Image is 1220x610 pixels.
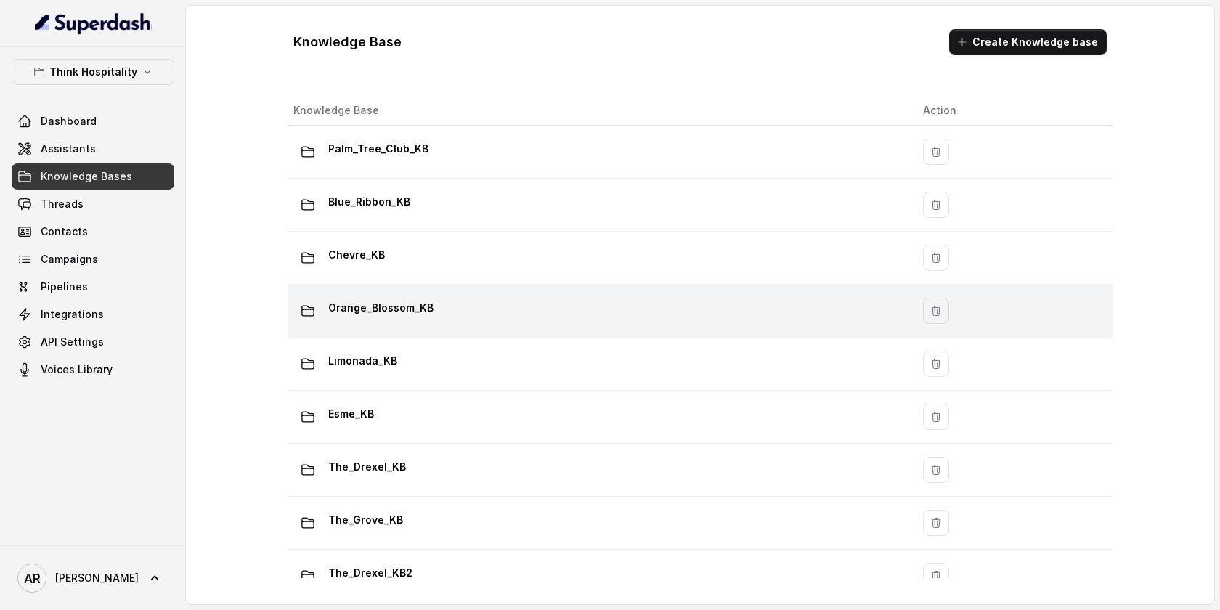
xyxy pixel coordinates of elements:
[328,296,434,320] p: Orange_Blossom_KB
[12,274,174,300] a: Pipelines
[328,402,374,426] p: Esme_KB
[328,190,410,213] p: Blue_Ribbon_KB
[41,252,98,267] span: Campaigns
[49,63,137,81] p: Think Hospitality
[55,571,139,585] span: [PERSON_NAME]
[41,169,132,184] span: Knowledge Bases
[41,224,88,239] span: Contacts
[328,349,397,373] p: Limonada_KB
[12,329,174,355] a: API Settings
[293,30,402,54] h1: Knowledge Base
[12,163,174,190] a: Knowledge Bases
[41,280,88,294] span: Pipelines
[328,243,385,267] p: Chevre_KB
[949,29,1107,55] button: Create Knowledge base
[35,12,152,35] img: light.svg
[12,246,174,272] a: Campaigns
[12,108,174,134] a: Dashboard
[12,357,174,383] a: Voices Library
[328,137,428,160] p: Palm_Tree_Club_KB
[12,219,174,245] a: Contacts
[12,558,174,598] a: [PERSON_NAME]
[41,142,96,156] span: Assistants
[41,197,84,211] span: Threads
[911,96,1113,126] th: Action
[328,561,412,585] p: The_Drexel_KB2
[328,508,403,532] p: The_Grove_KB
[12,301,174,328] a: Integrations
[41,307,104,322] span: Integrations
[328,455,406,479] p: The_Drexel_KB
[288,96,911,126] th: Knowledge Base
[41,362,113,377] span: Voices Library
[41,335,104,349] span: API Settings
[12,59,174,85] button: Think Hospitality
[12,191,174,217] a: Threads
[12,136,174,162] a: Assistants
[24,571,41,586] text: AR
[41,114,97,129] span: Dashboard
